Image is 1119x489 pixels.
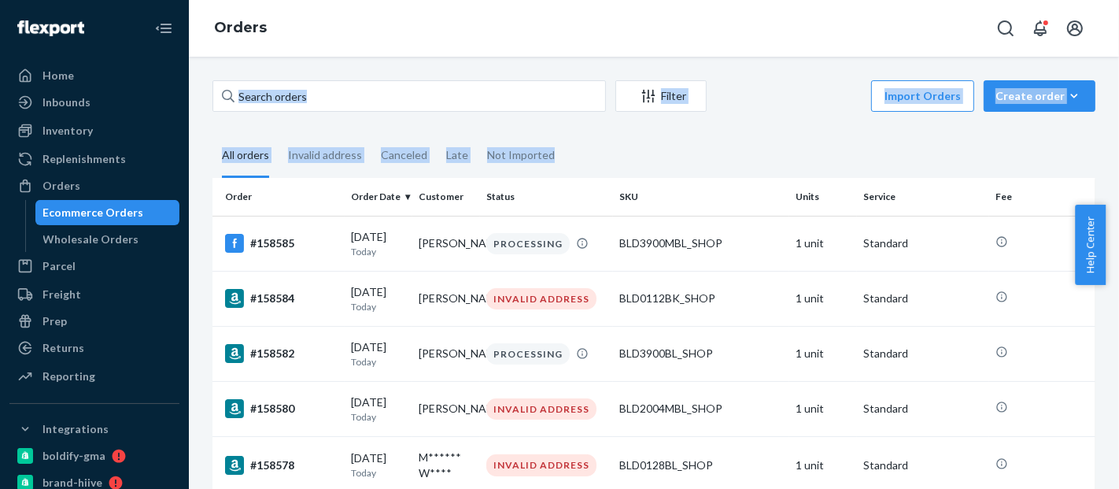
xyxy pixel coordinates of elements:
div: INVALID ADDRESS [486,454,596,476]
div: BLD3900BL_SHOP [619,346,783,361]
div: Prep [42,313,67,329]
div: [DATE] [351,284,406,313]
td: 1 unit [789,271,857,326]
div: PROCESSING [486,343,570,365]
div: Freight [42,287,81,302]
div: Customer [419,190,474,203]
th: Fee [989,178,1095,216]
button: Help Center [1075,205,1106,285]
div: Replenishments [42,151,126,167]
a: Orders [9,173,179,198]
p: Today [351,355,406,369]
p: Standard [863,346,983,361]
p: Standard [863,291,983,306]
a: Reporting [9,364,179,389]
td: [PERSON_NAME] [412,381,480,436]
a: Ecommerce Orders [35,200,180,225]
input: Search orders [212,80,606,112]
div: BLD2004MBL_SHOP [619,401,783,417]
button: Open Search Box [990,13,1021,44]
div: BLD0128BL_SHOP [619,458,783,473]
div: Late [446,135,468,176]
div: Home [42,68,74,83]
div: [DATE] [351,229,406,258]
div: INVALID ADDRESS [486,398,596,420]
div: boldify-gma [42,448,105,464]
td: [PERSON_NAME] [412,271,480,326]
button: Open account menu [1059,13,1091,44]
img: Flexport logo [17,20,84,36]
div: Canceled [381,135,427,176]
th: SKU [613,178,789,216]
div: Inventory [42,123,93,139]
div: Not Imported [487,135,555,176]
div: #158585 [225,234,338,253]
div: #158580 [225,399,338,418]
th: Order Date [345,178,412,216]
div: Ecommerce Orders [43,205,144,220]
div: #158582 [225,344,338,363]
div: Invalid address [288,135,362,176]
td: [PERSON_NAME] [412,326,480,381]
td: 1 unit [789,326,857,381]
td: 1 unit [789,216,857,271]
p: Standard [863,235,983,251]
td: 1 unit [789,381,857,436]
th: Order [212,178,345,216]
th: Units [789,178,857,216]
p: Standard [863,458,983,473]
p: Standard [863,401,983,417]
button: Integrations [9,417,179,442]
div: Returns [42,340,84,356]
th: Status [480,178,612,216]
td: [PERSON_NAME] [412,216,480,271]
div: INVALID ADDRESS [486,288,596,309]
a: Inbounds [9,90,179,115]
ol: breadcrumbs [201,6,279,51]
a: Parcel [9,254,179,279]
button: Open notifications [1025,13,1056,44]
p: Today [351,300,406,313]
a: Orders [214,19,267,36]
div: Reporting [42,369,95,384]
div: #158578 [225,456,338,475]
a: Prep [9,309,179,334]
th: Service [857,178,989,216]
a: Home [9,63,179,88]
div: Parcel [42,258,76,274]
p: Today [351,466,406,480]
a: Wholesale Orders [35,227,180,252]
a: Replenishments [9,146,179,172]
button: Close Navigation [148,13,179,44]
a: Inventory [9,118,179,143]
button: Import Orders [871,80,974,112]
div: BLD0112BK_SHOP [619,291,783,306]
div: PROCESSING [486,233,570,254]
p: Today [351,245,406,258]
div: Integrations [42,421,109,437]
div: #158584 [225,289,338,308]
div: Create order [995,88,1084,104]
a: Returns [9,335,179,361]
div: [DATE] [351,395,406,424]
a: Freight [9,282,179,307]
div: [DATE] [351,450,406,480]
div: Orders [42,178,80,194]
p: Today [351,410,406,424]
div: Inbounds [42,94,90,110]
button: Filter [615,80,707,112]
div: BLD3900MBL_SHOP [619,235,783,251]
div: Wholesale Orders [43,232,139,247]
a: boldify-gma [9,443,179,469]
button: Create order [984,80,1095,112]
div: [DATE] [351,339,406,369]
div: All orders [222,135,269,178]
div: Filter [616,88,706,104]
